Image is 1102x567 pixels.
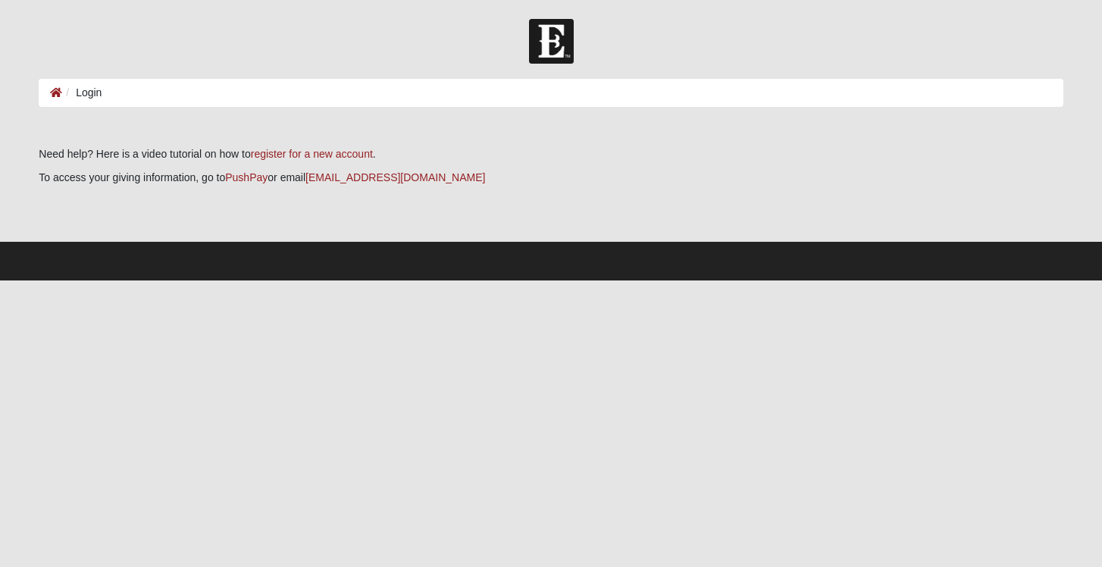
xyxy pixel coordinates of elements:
p: Need help? Here is a video tutorial on how to . [39,146,1063,162]
img: Church of Eleven22 Logo [529,19,574,64]
li: Login [62,85,102,101]
p: To access your giving information, go to or email [39,170,1063,186]
a: register for a new account [251,148,373,160]
a: PushPay [225,171,268,183]
a: [EMAIL_ADDRESS][DOMAIN_NAME] [305,171,485,183]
